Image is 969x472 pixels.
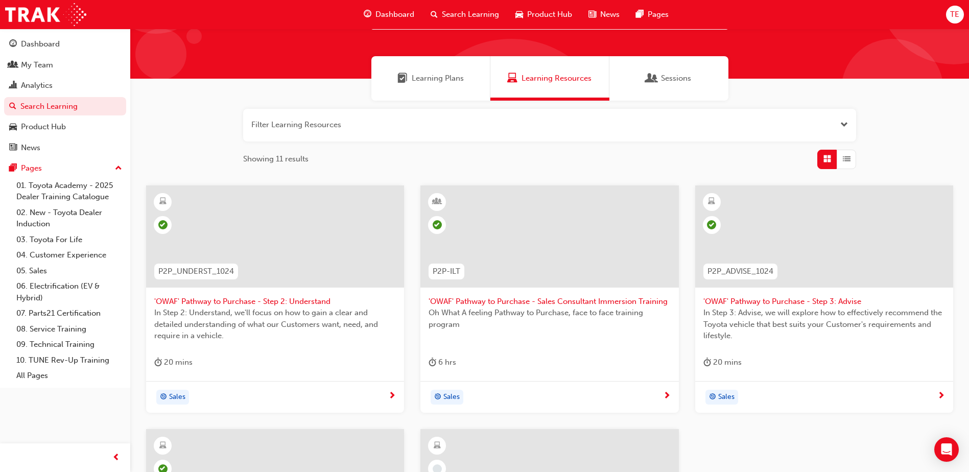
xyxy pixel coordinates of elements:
[636,8,644,21] span: pages-icon
[647,73,657,84] span: Sessions
[434,391,441,404] span: target-icon
[9,123,17,132] span: car-icon
[580,4,628,25] a: news-iconNews
[9,164,17,173] span: pages-icon
[9,102,16,111] span: search-icon
[628,4,677,25] a: pages-iconPages
[412,73,464,84] span: Learning Plans
[12,232,126,248] a: 03. Toyota For Life
[429,356,436,369] span: duration-icon
[159,439,167,453] span: learningResourceType_ELEARNING-icon
[9,81,17,90] span: chart-icon
[12,278,126,305] a: 06. Electrification (EV & Hybrid)
[703,307,945,342] span: In Step 3: Advise, we will explore how to effectively recommend the Toyota vehicle that best suit...
[934,437,959,462] div: Open Intercom Messenger
[648,9,669,20] span: Pages
[708,195,715,208] span: learningResourceType_ELEARNING-icon
[707,220,716,229] span: learningRecordVerb_PASS-icon
[663,392,671,401] span: next-icon
[4,33,126,159] button: DashboardMy TeamAnalyticsSearch LearningProduct HubNews
[522,73,592,84] span: Learning Resources
[12,321,126,337] a: 08. Service Training
[429,296,670,308] span: 'OWAF' Pathway to Purchase - Sales Consultant Immersion Training
[12,368,126,384] a: All Pages
[527,9,572,20] span: Product Hub
[154,296,396,308] span: 'OWAF' Pathway to Purchase - Step 2: Understand
[4,97,126,116] a: Search Learning
[12,178,126,205] a: 01. Toyota Academy - 2025 Dealer Training Catalogue
[154,356,193,369] div: 20 mins
[21,38,60,50] div: Dashboard
[420,185,678,413] a: P2P-ILT'OWAF' Pathway to Purchase - Sales Consultant Immersion TrainingOh What A feeling Pathway ...
[4,138,126,157] a: News
[433,220,442,229] span: learningRecordVerb_ATTEND-icon
[21,162,42,174] div: Pages
[375,9,414,20] span: Dashboard
[843,153,850,165] span: List
[443,391,460,403] span: Sales
[158,220,168,229] span: learningRecordVerb_PASS-icon
[12,247,126,263] a: 04. Customer Experience
[507,4,580,25] a: car-iconProduct Hub
[515,8,523,21] span: car-icon
[429,356,456,369] div: 6 hrs
[707,266,773,277] span: P2P_ADVISE_1024
[4,76,126,95] a: Analytics
[490,56,609,101] a: Learning ResourcesLearning Resources
[709,391,716,404] span: target-icon
[364,8,371,21] span: guage-icon
[609,56,728,101] a: SessionsSessions
[12,337,126,352] a: 09. Technical Training
[12,205,126,232] a: 02. New - Toyota Dealer Induction
[422,4,507,25] a: search-iconSearch Learning
[112,452,120,464] span: prev-icon
[434,195,441,208] span: learningResourceType_INSTRUCTOR_LED-icon
[12,352,126,368] a: 10. TUNE Rev-Up Training
[718,391,735,403] span: Sales
[823,153,831,165] span: Grid
[703,356,742,369] div: 20 mins
[695,185,953,413] a: P2P_ADVISE_1024'OWAF' Pathway to Purchase - Step 3: AdviseIn Step 3: Advise, we will explore how ...
[158,266,234,277] span: P2P_UNDERST_1024
[21,59,53,71] div: My Team
[433,266,460,277] span: P2P-ILT
[431,8,438,21] span: search-icon
[703,296,945,308] span: 'OWAF' Pathway to Purchase - Step 3: Advise
[12,263,126,279] a: 05. Sales
[243,153,309,165] span: Showing 11 results
[661,73,691,84] span: Sessions
[21,142,40,154] div: News
[154,307,396,342] span: In Step 2: Understand, we'll focus on how to gain a clear and detailed understanding of what our ...
[937,392,945,401] span: next-icon
[356,4,422,25] a: guage-iconDashboard
[21,80,53,91] div: Analytics
[442,9,499,20] span: Search Learning
[169,391,185,403] span: Sales
[21,121,66,133] div: Product Hub
[429,307,670,330] span: Oh What A feeling Pathway to Purchase, face to face training program
[388,392,396,401] span: next-icon
[12,305,126,321] a: 07. Parts21 Certification
[4,56,126,75] a: My Team
[154,356,162,369] span: duration-icon
[146,185,404,413] a: P2P_UNDERST_1024'OWAF' Pathway to Purchase - Step 2: UnderstandIn Step 2: Understand, we'll focus...
[9,144,17,153] span: news-icon
[4,117,126,136] a: Product Hub
[588,8,596,21] span: news-icon
[4,159,126,178] button: Pages
[950,9,959,20] span: TE
[507,73,517,84] span: Learning Resources
[434,439,441,453] span: learningResourceType_ELEARNING-icon
[115,162,122,175] span: up-icon
[5,3,86,26] a: Trak
[159,195,167,208] span: learningResourceType_ELEARNING-icon
[703,356,711,369] span: duration-icon
[600,9,620,20] span: News
[9,40,17,49] span: guage-icon
[946,6,964,23] button: TE
[371,56,490,101] a: Learning PlansLearning Plans
[840,119,848,131] button: Open the filter
[4,35,126,54] a: Dashboard
[397,73,408,84] span: Learning Plans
